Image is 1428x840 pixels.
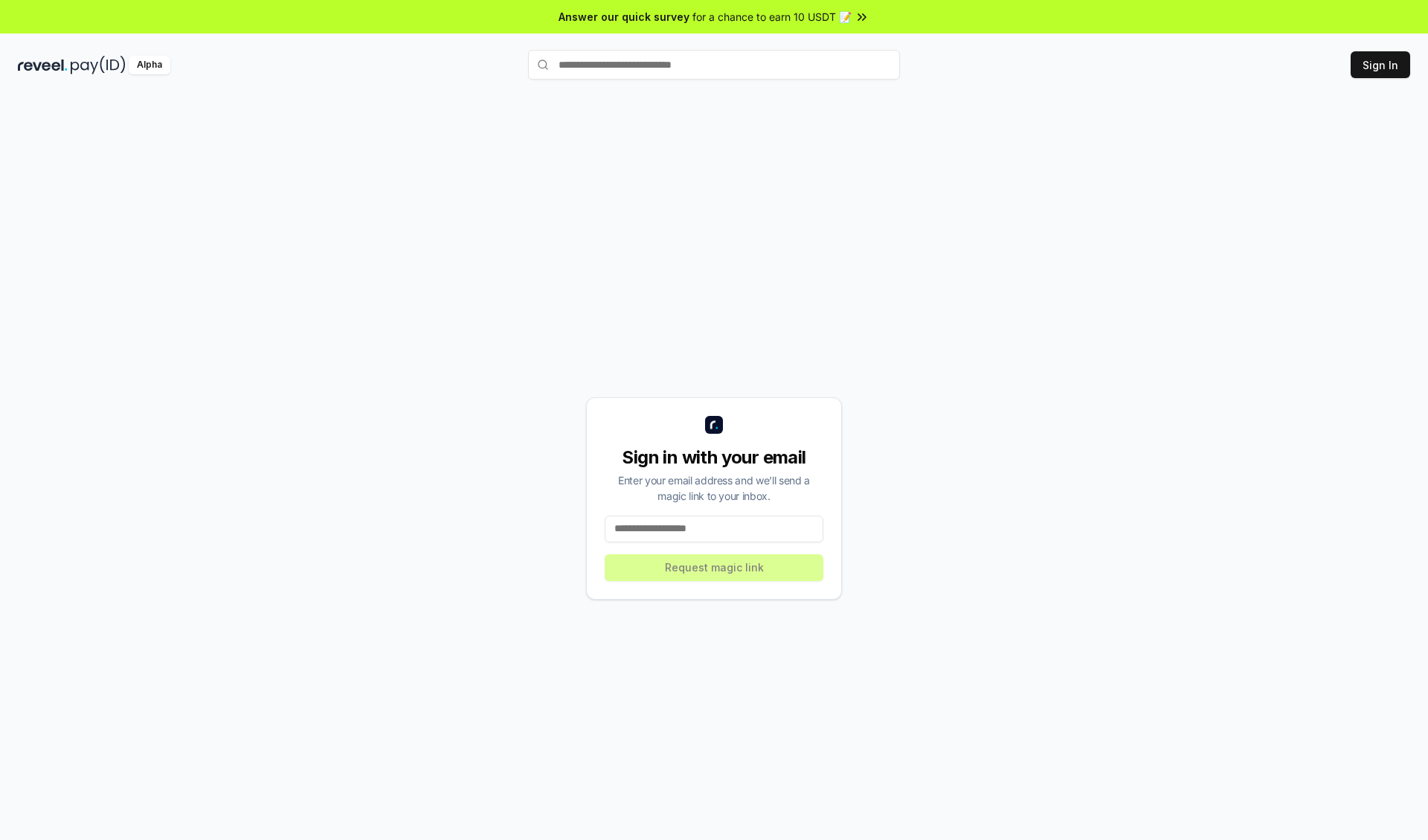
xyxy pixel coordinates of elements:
span: for a chance to earn 10 USDT 📝 [692,9,852,25]
img: logo_small [705,416,723,434]
img: pay_id [71,56,126,74]
div: Sign in with your email [605,446,823,469]
span: Answer our quick survey [559,9,689,25]
div: Enter your email address and we’ll send a magic link to your inbox. [605,472,823,504]
img: reveel_dark [18,56,68,74]
button: Sign In [1351,51,1410,78]
div: Alpha [129,56,170,74]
